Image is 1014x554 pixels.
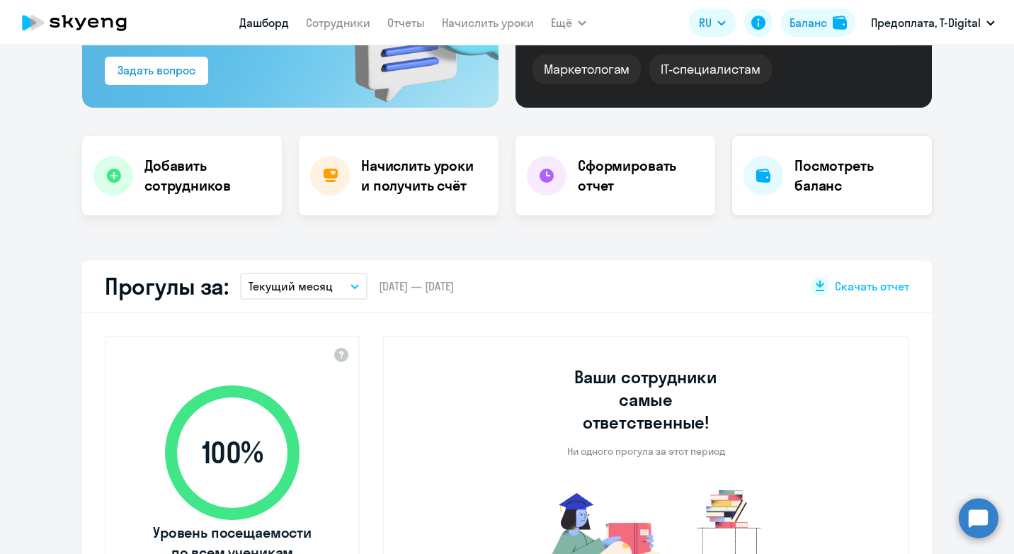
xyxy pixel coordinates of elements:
h4: Посмотреть баланс [794,156,921,196]
h4: Начислить уроки и получить счёт [361,156,484,196]
div: IT-специалистам [649,55,771,84]
p: Текущий месяц [249,278,333,295]
button: Балансbalance [781,9,855,37]
img: balance [833,16,847,30]
span: Скачать отчет [835,278,909,294]
span: RU [699,14,712,31]
a: Отчеты [387,16,425,30]
div: Баланс [790,14,827,31]
button: Текущий месяц [240,273,368,300]
div: Задать вопрос [118,62,195,79]
span: Ещё [551,14,572,31]
h3: Ваши сотрудники самые ответственные! [555,366,737,434]
button: Задать вопрос [105,57,208,85]
button: Предоплата, T-Digital [864,6,1002,40]
h2: Прогулы за: [105,272,229,300]
button: Ещё [551,9,586,37]
span: 100 % [151,436,314,470]
p: Предоплата, T-Digital [871,14,981,31]
a: Сотрудники [306,16,370,30]
h4: Добавить сотрудников [144,156,270,196]
p: Ни одного прогула за этот период [567,445,725,458]
button: RU [689,9,736,37]
a: Начислить уроки [442,16,534,30]
div: Маркетологам [532,55,641,84]
h4: Сформировать отчет [578,156,704,196]
span: [DATE] — [DATE] [379,278,454,294]
a: Дашборд [239,16,289,30]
